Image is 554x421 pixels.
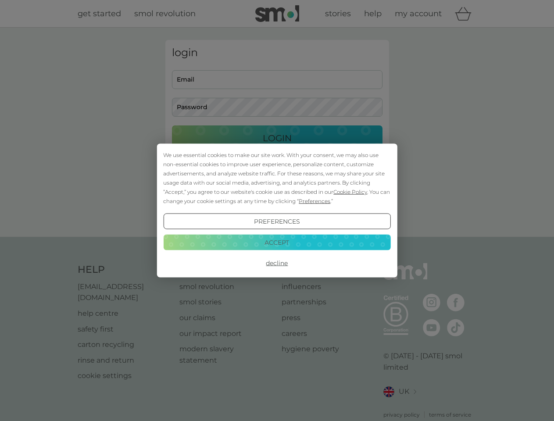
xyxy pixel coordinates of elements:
[163,255,390,271] button: Decline
[163,150,390,206] div: We use essential cookies to make our site work. With your consent, we may also use non-essential ...
[333,189,367,195] span: Cookie Policy
[163,214,390,229] button: Preferences
[157,144,397,278] div: Cookie Consent Prompt
[163,234,390,250] button: Accept
[299,198,330,204] span: Preferences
